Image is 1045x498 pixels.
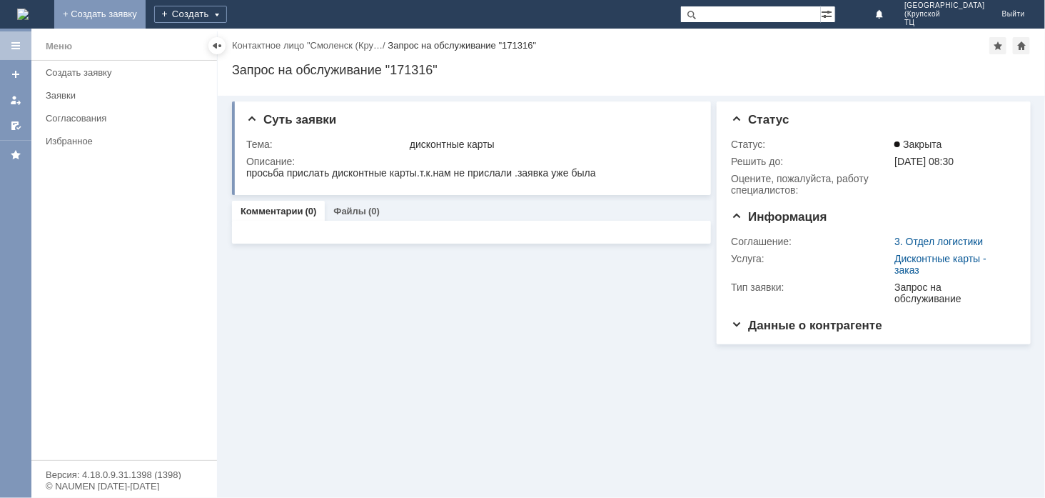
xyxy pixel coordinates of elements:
[388,40,536,51] div: Запрос на обслуживание "171316"
[241,206,303,216] a: Комментарии
[246,156,695,167] div: Описание:
[40,61,214,84] a: Создать заявку
[894,253,986,276] a: Дисконтные карты - заказ
[731,173,892,196] div: Oцените, пожалуйста, работу специалистов:
[46,67,208,78] div: Создать заявку
[46,113,208,124] div: Согласования
[17,9,29,20] a: Перейти на домашнюю страницу
[46,90,208,101] div: Заявки
[904,19,985,27] span: ТЦ
[894,156,954,167] span: [DATE] 08:30
[894,236,983,247] a: 3. Отдел логистики
[731,319,882,332] span: Данные о контрагенте
[46,136,193,146] div: Избранное
[4,114,27,137] a: Мои согласования
[731,282,892,293] div: Тип заявки:
[894,282,1011,304] div: Запрос на обслуживание
[731,139,892,150] div: Статус:
[246,113,336,126] span: Суть заявки
[232,40,383,51] a: Контактное лицо "Смоленск (Кру…
[1013,37,1030,54] div: Сделать домашней страницей
[333,206,366,216] a: Файлы
[410,139,692,150] div: дисконтные карты
[4,89,27,111] a: Мои заявки
[40,107,214,129] a: Согласования
[232,63,1031,77] div: Запрос на обслуживание "171316"
[40,84,214,106] a: Заявки
[17,9,29,20] img: logo
[246,139,407,150] div: Тема:
[731,253,892,264] div: Услуга:
[731,210,827,224] span: Информация
[904,10,985,19] span: (Крупской
[731,113,789,126] span: Статус
[368,206,380,216] div: (0)
[989,37,1006,54] div: Добавить в избранное
[306,206,317,216] div: (0)
[232,40,388,51] div: /
[904,1,985,10] span: [GEOGRAPHIC_DATA]
[894,139,941,150] span: Закрыта
[821,6,835,20] span: Расширенный поиск
[731,236,892,247] div: Соглашение:
[46,38,72,55] div: Меню
[46,482,203,491] div: © NAUMEN [DATE]-[DATE]
[731,156,892,167] div: Решить до:
[208,37,226,54] div: Скрыть меню
[4,63,27,86] a: Создать заявку
[46,470,203,479] div: Версия: 4.18.0.9.31.1398 (1398)
[154,6,227,23] div: Создать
